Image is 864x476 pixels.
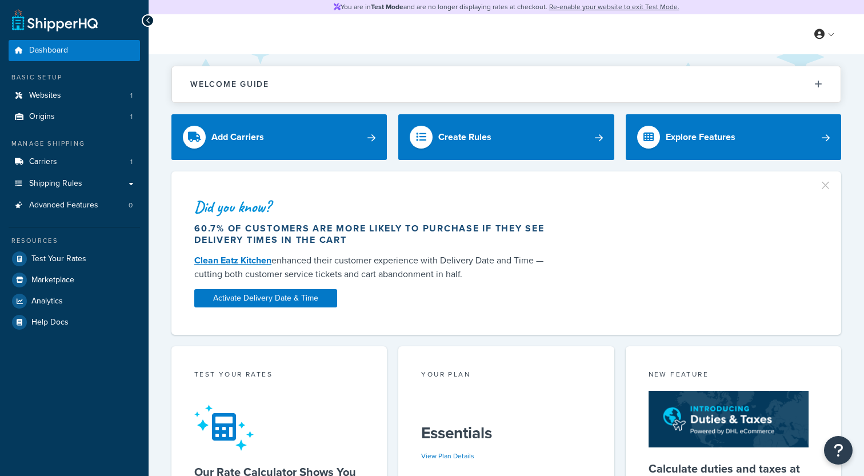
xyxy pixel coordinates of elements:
a: Dashboard [9,40,140,61]
li: Origins [9,106,140,127]
a: Websites1 [9,85,140,106]
div: Add Carriers [211,129,264,145]
span: 1 [130,112,133,122]
h2: Welcome Guide [190,80,269,89]
a: Carriers1 [9,151,140,173]
span: Help Docs [31,318,69,327]
div: Resources [9,236,140,246]
div: enhanced their customer experience with Delivery Date and Time — cutting both customer service ti... [194,254,546,281]
h5: Essentials [421,424,591,442]
button: Open Resource Center [824,436,853,465]
span: Test Your Rates [31,254,86,264]
span: Carriers [29,157,57,167]
a: Explore Features [626,114,841,160]
a: Re-enable your website to exit Test Mode. [549,2,679,12]
span: Marketplace [31,275,74,285]
a: Clean Eatz Kitchen [194,254,271,267]
a: Origins1 [9,106,140,127]
div: Your Plan [421,369,591,382]
a: Create Rules [398,114,614,160]
div: Explore Features [666,129,735,145]
span: 0 [129,201,133,210]
span: 1 [130,91,133,101]
a: Test Your Rates [9,249,140,269]
div: Did you know? [194,199,546,215]
a: Advanced Features0 [9,195,140,216]
span: 1 [130,157,133,167]
span: Origins [29,112,55,122]
a: Marketplace [9,270,140,290]
div: Basic Setup [9,73,140,82]
div: Test your rates [194,369,364,382]
a: Add Carriers [171,114,387,160]
span: Shipping Rules [29,179,82,189]
div: 60.7% of customers are more likely to purchase if they see delivery times in the cart [194,223,546,246]
a: Activate Delivery Date & Time [194,289,337,307]
a: Shipping Rules [9,173,140,194]
a: View Plan Details [421,451,474,461]
li: Advanced Features [9,195,140,216]
span: Advanced Features [29,201,98,210]
div: New Feature [649,369,818,382]
div: Manage Shipping [9,139,140,149]
button: Welcome Guide [172,66,841,102]
span: Analytics [31,297,63,306]
span: Dashboard [29,46,68,55]
a: Help Docs [9,312,140,333]
div: Create Rules [438,129,491,145]
span: Websites [29,91,61,101]
strong: Test Mode [371,2,403,12]
a: Analytics [9,291,140,311]
li: Carriers [9,151,140,173]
